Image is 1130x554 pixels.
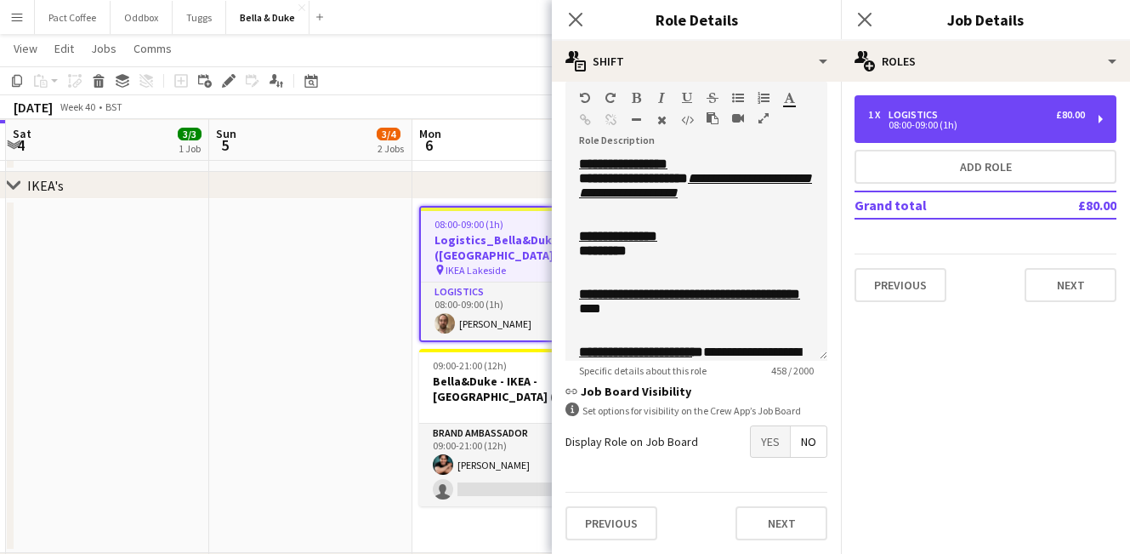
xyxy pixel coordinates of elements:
div: 1 x [868,109,889,121]
button: Next [1025,268,1116,302]
span: 3/4 [377,128,400,140]
div: BST [105,100,122,113]
button: Redo [605,91,616,105]
span: 4 [10,135,31,155]
app-job-card: 08:00-09:00 (1h)1/1Logistics_Bella&Duke_IKEA ([GEOGRAPHIC_DATA]) Exit Door IKEA Lakeside1 RoleLog... [419,206,610,342]
span: Week 40 [56,100,99,113]
button: Tuggs [173,1,226,34]
button: Clear Formatting [656,113,667,127]
a: Comms [127,37,179,60]
span: Jobs [91,41,116,56]
button: Horizontal Line [630,113,642,127]
h3: Bella&Duke - IKEA - [GEOGRAPHIC_DATA] (Exit) [419,374,610,404]
div: 08:00-09:00 (1h) [868,121,1085,129]
button: Previous [565,506,657,540]
h3: Role Details [552,9,841,31]
div: 1 Job [179,142,201,155]
span: 3/3 [178,128,202,140]
div: Set options for visibility on the Crew App’s Job Board [565,403,827,419]
span: Mon [419,126,441,141]
div: Roles [841,41,1130,82]
span: Comms [133,41,172,56]
button: Ordered List [758,91,769,105]
button: Previous [855,268,946,302]
span: 08:00-09:00 (1h) [434,218,503,231]
button: Next [735,506,827,540]
td: £80.00 [1025,191,1116,219]
button: Insert video [732,111,744,125]
span: 458 / 2000 [758,364,827,377]
span: 09:00-21:00 (12h) [433,359,507,372]
span: Sun [216,126,236,141]
a: Jobs [84,37,123,60]
button: Unordered List [732,91,744,105]
button: Text Color [783,91,795,105]
app-card-role: Brand Ambassador1/209:00-21:00 (12h)[PERSON_NAME] [419,424,610,506]
div: [DATE] [14,99,53,116]
button: Paste as plain text [707,111,718,125]
app-card-role: Logistics1/108:00-09:00 (1h)[PERSON_NAME] [421,283,608,340]
h3: Logistics_Bella&Duke_IKEA ([GEOGRAPHIC_DATA]) Exit Door [421,232,608,263]
a: Edit [48,37,81,60]
span: Sat [13,126,31,141]
label: Display Role on Job Board [565,434,698,449]
button: Bold [630,91,642,105]
div: Logistics [889,109,945,121]
button: Underline [681,91,693,105]
td: Grand total [855,191,1025,219]
h3: Job Board Visibility [565,384,827,399]
button: Italic [656,91,667,105]
button: Fullscreen [758,111,769,125]
button: Pact Coffee [35,1,111,34]
button: Undo [579,91,591,105]
button: Add role [855,150,1116,184]
span: 6 [417,135,441,155]
app-job-card: 09:00-21:00 (12h)1/2Bella&Duke - IKEA - [GEOGRAPHIC_DATA] (Exit)1 RoleBrand Ambassador1/209:00-21... [419,349,610,506]
h3: Job Details [841,9,1130,31]
span: No [791,426,826,457]
div: Shift [552,41,841,82]
div: £80.00 [1056,109,1085,121]
div: 2 Jobs [378,142,404,155]
span: IKEA Lakeside [446,264,506,277]
button: Bella & Duke [226,1,309,34]
button: HTML Code [681,113,693,127]
a: View [7,37,44,60]
span: Edit [54,41,74,56]
span: Yes [751,426,790,457]
span: 5 [213,135,236,155]
div: IKEA's [27,177,64,194]
span: Specific details about this role [565,364,720,377]
span: View [14,41,37,56]
button: Oddbox [111,1,173,34]
button: Strikethrough [707,91,718,105]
